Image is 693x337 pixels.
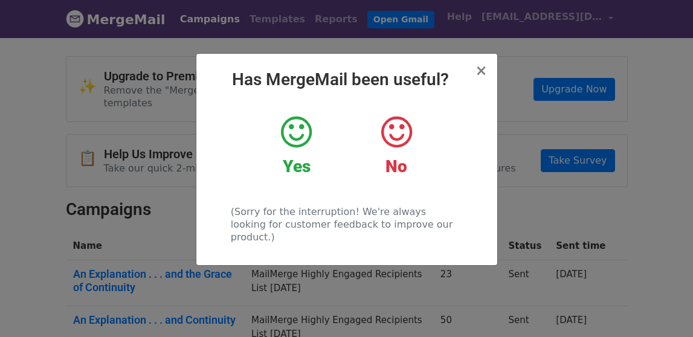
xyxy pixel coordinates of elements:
[355,114,437,177] a: No
[256,114,337,177] a: Yes
[231,205,462,243] p: (Sorry for the interruption! We're always looking for customer feedback to improve our product.)
[206,69,488,90] h2: Has MergeMail been useful?
[385,156,407,176] strong: No
[475,62,487,79] span: ×
[475,63,487,78] button: Close
[283,156,311,176] strong: Yes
